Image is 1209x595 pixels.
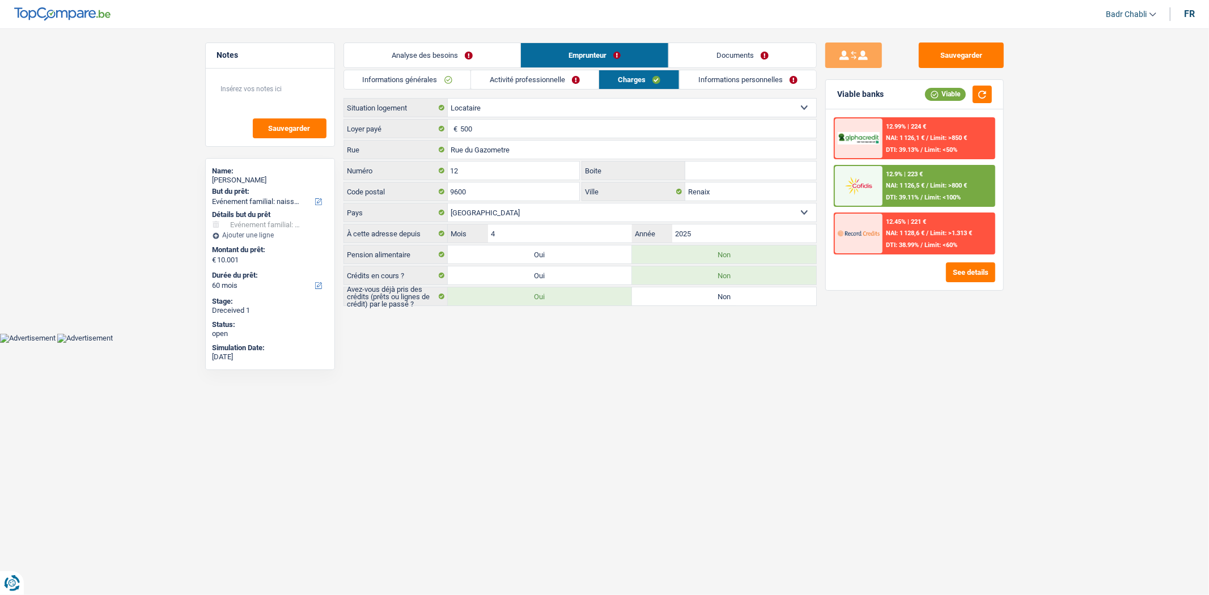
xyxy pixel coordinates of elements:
[838,132,880,145] img: AlphaCredit
[582,182,685,201] label: Ville
[886,229,924,237] span: NAI: 1 128,6 €
[926,229,928,237] span: /
[886,218,926,226] div: 12.45% | 221 €
[838,175,880,196] img: Cofidis
[344,161,448,180] label: Numéro
[924,194,961,201] span: Limit: <100%
[632,266,816,284] label: Non
[1097,5,1156,24] a: Badr Chabli
[344,120,448,138] label: Loyer payé
[344,203,448,222] label: Pays
[672,224,816,243] input: AAAA
[344,182,448,201] label: Code postal
[217,50,323,60] h5: Notes
[213,231,328,239] div: Ajouter une ligne
[837,90,884,99] div: Viable banks
[213,176,328,185] div: [PERSON_NAME]
[1106,10,1147,19] span: Badr Chabli
[14,7,111,21] img: TopCompare Logo
[920,146,923,154] span: /
[669,43,816,67] a: Documents
[213,256,217,265] span: €
[632,224,672,243] label: Année
[930,182,967,189] span: Limit: >800 €
[919,42,1004,68] button: Sauvegarder
[213,352,328,362] div: [DATE]
[344,266,448,284] label: Crédits en cours ?
[886,194,919,201] span: DTI: 39.11%
[680,70,816,89] a: Informations personnelles
[213,271,325,280] label: Durée du prêt:
[521,43,668,67] a: Emprunteur
[886,171,923,178] div: 12.9% | 223 €
[924,241,957,249] span: Limit: <60%
[886,134,924,142] span: NAI: 1 126,1 €
[448,224,488,243] label: Mois
[213,297,328,306] div: Stage:
[57,334,113,343] img: Advertisement
[448,266,632,284] label: Oui
[344,245,448,263] label: Pension alimentaire
[471,70,599,89] a: Activité professionnelle
[344,99,448,117] label: Situation logement
[213,245,325,254] label: Montant du prêt:
[920,194,923,201] span: /
[448,287,632,305] label: Oui
[253,118,326,138] button: Sauvegarder
[632,287,816,305] label: Non
[838,223,880,244] img: Record Credits
[344,287,448,305] label: Avez-vous déjà pris des crédits (prêts ou lignes de crédit) par le passé ?
[886,146,919,154] span: DTI: 39.13%
[924,146,957,154] span: Limit: <50%
[946,262,995,282] button: See details
[213,306,328,315] div: Dreceived 1
[886,241,919,249] span: DTI: 38.99%
[344,70,471,89] a: Informations générales
[925,88,966,100] div: Viable
[213,320,328,329] div: Status:
[344,141,448,159] label: Rue
[930,134,967,142] span: Limit: >850 €
[582,161,685,180] label: Boite
[920,241,923,249] span: /
[213,210,328,219] div: Détails but du prêt
[448,245,632,263] label: Oui
[488,224,631,243] input: MM
[886,182,924,189] span: NAI: 1 126,5 €
[926,182,928,189] span: /
[886,123,926,130] div: 12.99% | 224 €
[213,167,328,176] div: Name:
[344,224,448,243] label: À cette adresse depuis
[448,120,460,138] span: €
[213,329,328,338] div: open
[632,245,816,263] label: Non
[213,343,328,352] div: Simulation Date:
[1184,8,1195,19] div: fr
[930,229,972,237] span: Limit: >1.313 €
[213,187,325,196] label: But du prêt:
[926,134,928,142] span: /
[269,125,311,132] span: Sauvegarder
[599,70,679,89] a: Charges
[344,43,520,67] a: Analyse des besoins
